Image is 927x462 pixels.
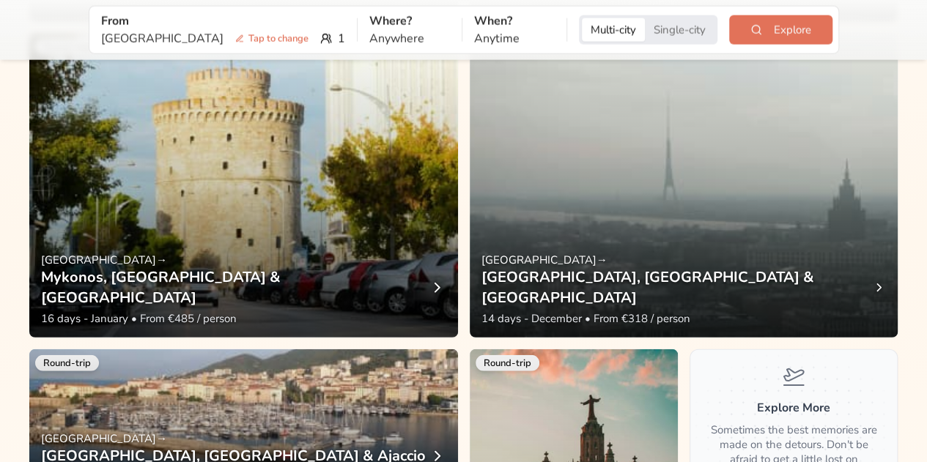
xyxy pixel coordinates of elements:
p: Anytime [474,30,555,48]
p: Anywhere [369,30,450,48]
div: Trip style [579,15,717,45]
p: [GEOGRAPHIC_DATA] [101,30,314,48]
span: 16 days - January • From €485 / person [41,311,237,326]
h3: Mykonos, [GEOGRAPHIC_DATA] & [GEOGRAPHIC_DATA] [41,267,429,308]
button: Multi-city [582,18,645,42]
p: [GEOGRAPHIC_DATA] → [41,253,446,267]
div: 1 [101,30,345,48]
a: View of thessaloniki_grRound-trip[GEOGRAPHIC_DATA]→Mykonos, [GEOGRAPHIC_DATA] & [GEOGRAPHIC_DATA]... [29,33,458,338]
p: When? [474,12,555,30]
h3: [GEOGRAPHIC_DATA], [GEOGRAPHIC_DATA] & [GEOGRAPHIC_DATA] [481,267,872,308]
span: 14 days - December • From €318 / person [481,311,690,326]
p: Where? [369,12,450,30]
p: [GEOGRAPHIC_DATA] → [481,253,887,267]
button: Explore [729,15,832,45]
a: View of riga_lvRound-trip[GEOGRAPHIC_DATA]→[GEOGRAPHIC_DATA], [GEOGRAPHIC_DATA] & [GEOGRAPHIC_DAT... [470,33,898,338]
h3: Explore More [757,399,830,417]
p: From [101,12,345,30]
p: [GEOGRAPHIC_DATA] → [41,431,446,446]
button: Single-city [645,18,714,42]
span: Tap to change [229,31,314,46]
